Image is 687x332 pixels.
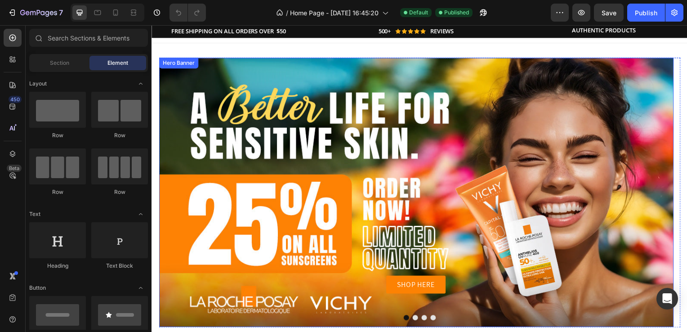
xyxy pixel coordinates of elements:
span: Save [602,9,616,17]
button: Save [594,4,624,22]
p: Authentic Products [423,2,487,9]
div: Row [29,188,86,196]
button: Dot [263,292,268,297]
div: Row [91,188,148,196]
span: Toggle open [134,76,148,91]
div: Heading [29,262,86,270]
div: 450 [9,96,22,103]
div: Text Block [91,262,148,270]
div: Open Intercom Messenger [656,288,678,310]
div: Beta [7,165,22,172]
div: Publish [635,8,657,18]
span: Toggle open [134,281,148,295]
button: Publish [627,4,665,22]
span: Element [107,59,128,67]
div: Hero Banner [9,34,45,42]
h2: 500+ [228,2,242,11]
span: Text [29,210,40,218]
iframe: Design area [152,25,687,332]
p: SHOP HERE [247,256,285,267]
span: Toggle open [134,207,148,221]
button: 7 [4,4,67,22]
p: Reviews [281,3,304,10]
button: Dot [254,292,259,297]
div: Row [29,131,86,139]
button: Dot [272,292,277,297]
div: Undo/Redo [170,4,206,22]
button: Dot [281,292,286,297]
span: Section [50,59,69,67]
h2: FREE Shipping On All Orders Over $50 [19,2,136,11]
span: / [286,8,288,18]
span: Button [29,284,46,292]
span: Published [444,9,469,17]
p: 7 [59,7,63,18]
span: Layout [29,80,47,88]
span: Default [409,9,428,17]
input: Search Sections & Elements [29,29,148,47]
div: Row [91,131,148,139]
span: Home Page - [DATE] 16:45:20 [290,8,379,18]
